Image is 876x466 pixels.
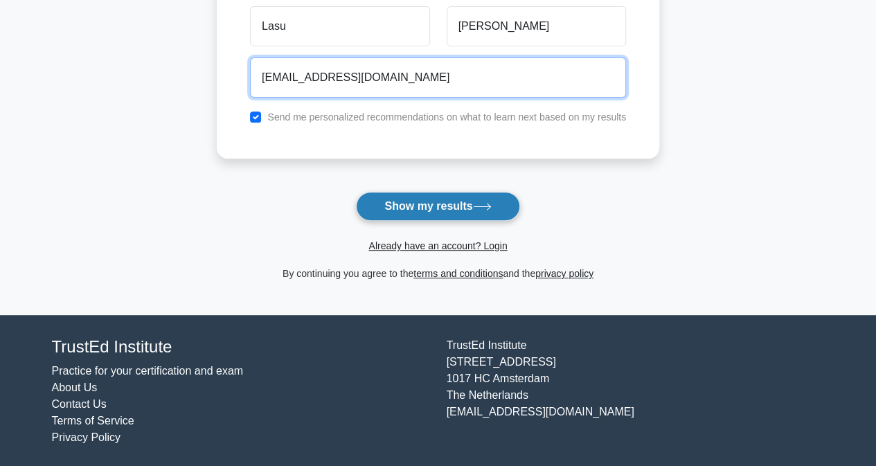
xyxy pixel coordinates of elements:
[267,111,626,123] label: Send me personalized recommendations on what to learn next based on my results
[250,6,429,46] input: First name
[438,337,833,446] div: TrustEd Institute [STREET_ADDRESS] 1017 HC Amsterdam The Netherlands [EMAIL_ADDRESS][DOMAIN_NAME]
[250,57,626,98] input: Email
[52,431,121,443] a: Privacy Policy
[52,415,134,427] a: Terms of Service
[52,337,430,357] h4: TrustEd Institute
[208,265,668,282] div: By continuing you agree to the and the
[368,240,507,251] a: Already have an account? Login
[52,382,98,393] a: About Us
[52,398,107,410] a: Contact Us
[413,268,503,279] a: terms and conditions
[535,268,593,279] a: privacy policy
[447,6,626,46] input: Last name
[356,192,519,221] button: Show my results
[52,365,244,377] a: Practice for your certification and exam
